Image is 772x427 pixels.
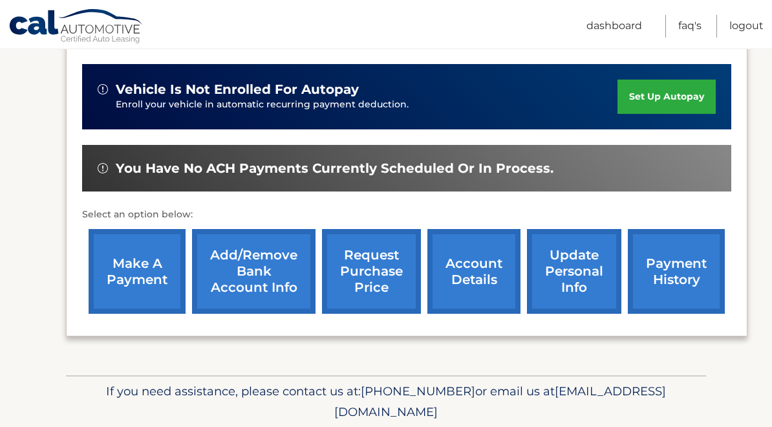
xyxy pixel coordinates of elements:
[527,229,621,314] a: update personal info
[361,384,475,399] span: [PHONE_NUMBER]
[89,229,186,314] a: make a payment
[586,15,642,38] a: Dashboard
[116,82,359,98] span: vehicle is not enrolled for autopay
[729,15,764,38] a: Logout
[98,163,108,173] img: alert-white.svg
[617,80,716,114] a: set up autopay
[427,229,520,314] a: account details
[628,229,725,314] a: payment history
[322,229,421,314] a: request purchase price
[116,160,553,177] span: You have no ACH payments currently scheduled or in process.
[98,84,108,94] img: alert-white.svg
[74,381,698,422] p: If you need assistance, please contact us at: or email us at
[334,384,666,419] span: [EMAIL_ADDRESS][DOMAIN_NAME]
[82,207,731,223] p: Select an option below:
[192,229,316,314] a: Add/Remove bank account info
[8,8,144,46] a: Cal Automotive
[678,15,702,38] a: FAQ's
[116,98,617,112] p: Enroll your vehicle in automatic recurring payment deduction.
